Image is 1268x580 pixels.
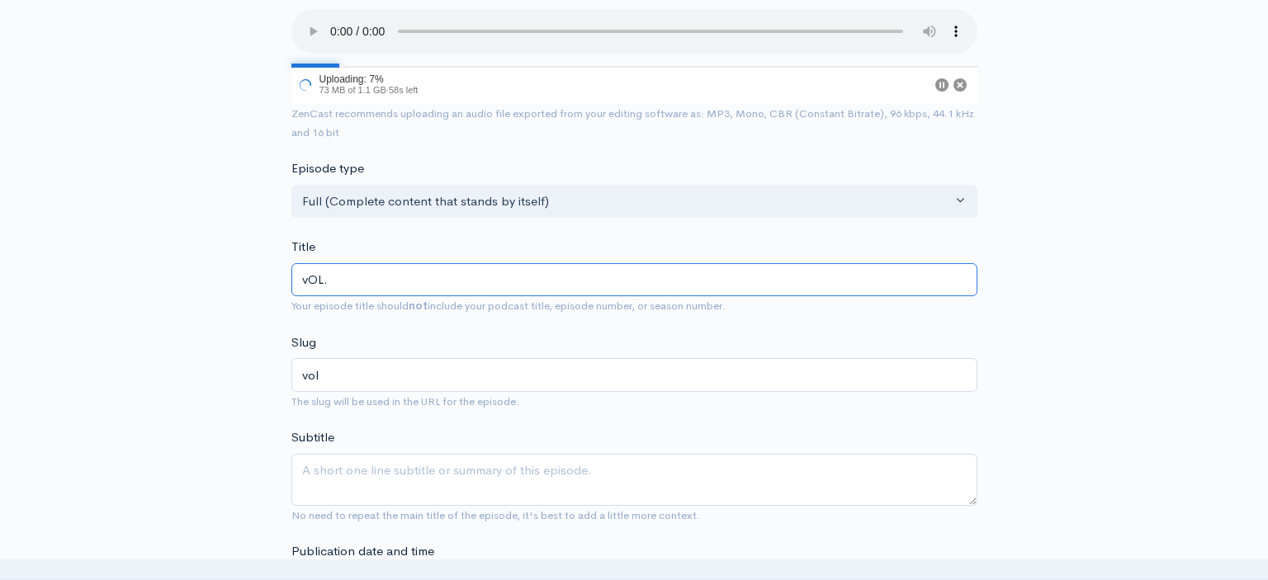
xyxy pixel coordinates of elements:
input: What is the episode's title? [291,263,977,297]
strong: not [409,299,428,313]
button: Full (Complete content that stands by itself) [291,185,977,219]
label: Publication date and time [291,542,434,561]
small: ZenCast recommends uploading an audio file exported from your editing software as: MP3, Mono, CBR... [291,106,974,139]
label: Slug [291,333,316,352]
button: Cancel [953,78,967,92]
button: Pause [935,78,949,92]
small: No need to repeat the main title of the episode, it's best to add a little more context. [291,508,700,522]
small: Your episode title should include your podcast title, episode number, or season number. [291,299,726,313]
span: 73 MB of 1.1 GB · 58s left [319,85,419,95]
small: The slug will be used in the URL for the episode. [291,394,519,408]
input: title-of-episode [291,358,977,392]
label: Episode type [291,159,364,178]
div: Full (Complete content that stands by itself) [302,192,952,211]
label: Subtitle [291,428,334,447]
div: Uploading: 7% [319,74,419,84]
div: Uploading [291,66,421,104]
label: Title [291,238,315,257]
